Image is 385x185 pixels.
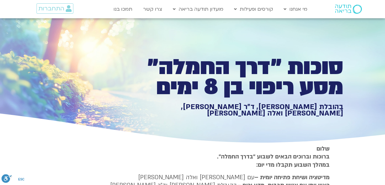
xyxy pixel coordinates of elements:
h1: סוכות ״דרך החמלה״ מסע ריפוי בן 8 ימים [132,57,343,97]
span: התחברות [38,5,64,12]
a: התחברות [37,3,73,14]
img: תודעה בריאה [335,5,362,14]
a: קורסים ופעילות [231,3,276,15]
strong: שלום [317,145,330,153]
strong: ברוכות וברוכים הבאים לשבוע ״בדרך החמלה״. במהלך השבוע תקבלו מדי יום: [217,153,330,169]
a: תמכו בנו [110,3,135,15]
a: מועדון תודעה בריאה [170,3,226,15]
h1: בהובלת [PERSON_NAME], ד״ר [PERSON_NAME], [PERSON_NAME] ואלה [PERSON_NAME] [132,104,343,117]
strong: מדיטציה ושיחת פתיחה יומית – [254,173,330,181]
a: מי אנחנו [281,3,310,15]
a: צרו קשר [140,3,165,15]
